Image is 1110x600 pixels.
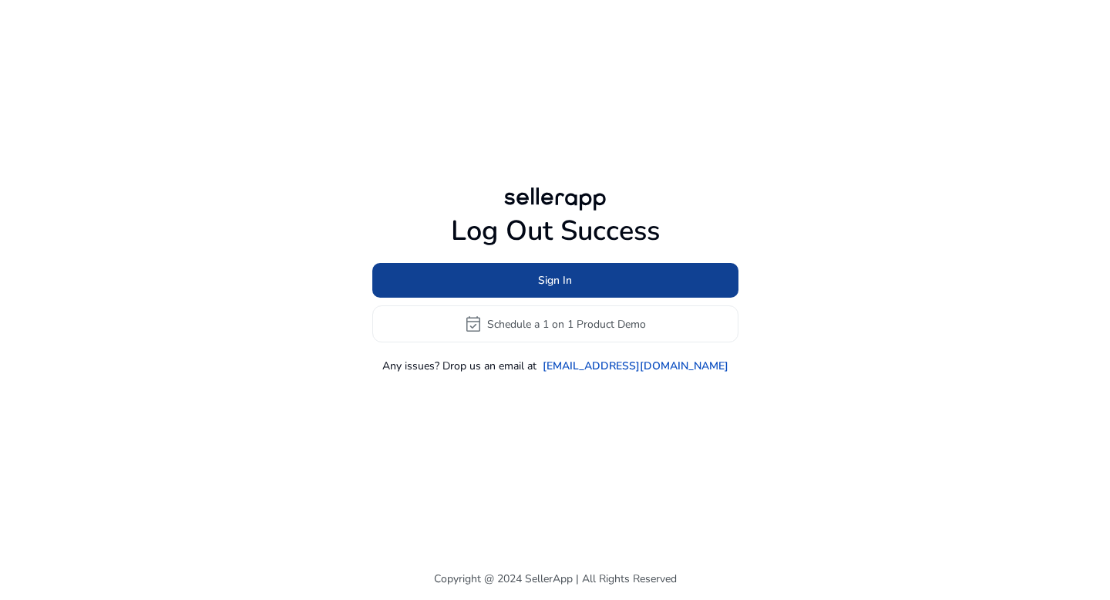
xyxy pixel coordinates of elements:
[382,358,536,374] p: Any issues? Drop us an email at
[538,272,572,288] span: Sign In
[464,315,483,333] span: event_available
[372,214,738,248] h1: Log Out Success
[543,358,728,374] a: [EMAIL_ADDRESS][DOMAIN_NAME]
[372,263,738,298] button: Sign In
[372,305,738,342] button: event_availableSchedule a 1 on 1 Product Demo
